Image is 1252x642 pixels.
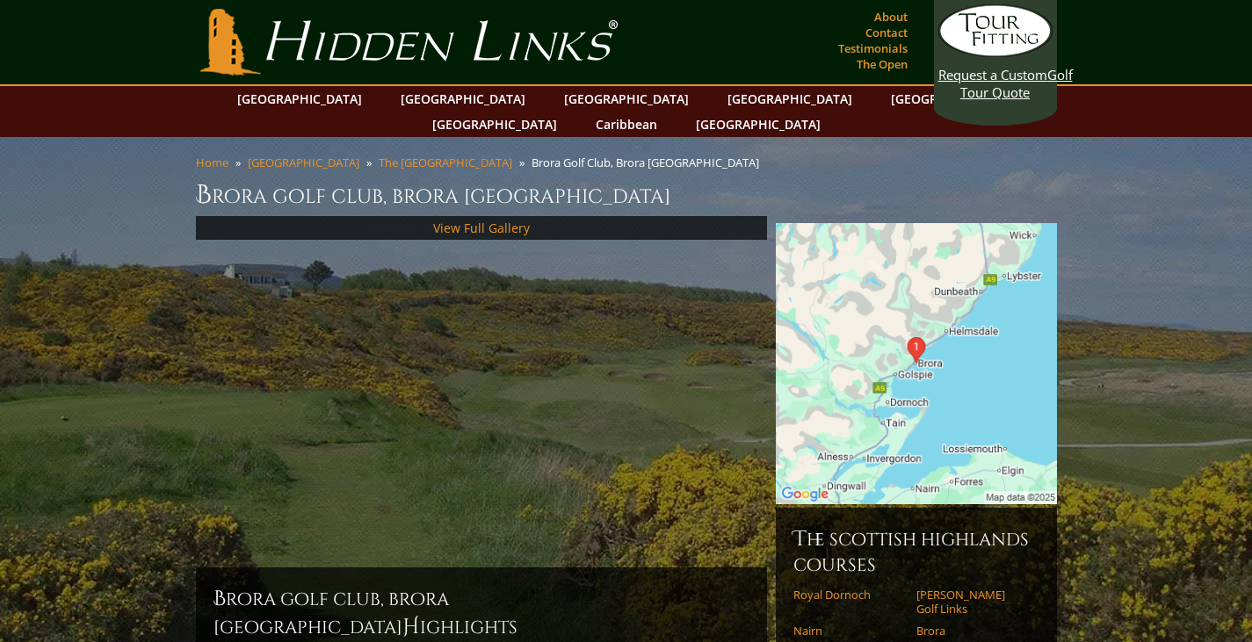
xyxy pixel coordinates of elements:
a: Testimonials [834,36,912,61]
a: [GEOGRAPHIC_DATA] [392,86,534,112]
h6: The Scottish Highlands Courses [793,525,1039,577]
a: Brora [916,624,1028,638]
a: About [870,4,912,29]
a: [GEOGRAPHIC_DATA] [423,112,566,137]
a: The [GEOGRAPHIC_DATA] [379,155,512,170]
h1: Brora Golf Club, Brora [GEOGRAPHIC_DATA] [196,177,1057,213]
a: [PERSON_NAME] Golf Links [916,588,1028,617]
a: Royal Dornoch [793,588,905,602]
a: [GEOGRAPHIC_DATA] [719,86,861,112]
a: Request a CustomGolf Tour Quote [938,4,1053,101]
h2: Brora Golf Club, Brora [GEOGRAPHIC_DATA] ighlights [213,585,749,641]
a: View Full Gallery [433,220,530,236]
a: [GEOGRAPHIC_DATA] [555,86,698,112]
a: Nairn [793,624,905,638]
a: [GEOGRAPHIC_DATA] [687,112,829,137]
a: [GEOGRAPHIC_DATA] [882,86,1024,112]
li: Brora Golf Club, Brora [GEOGRAPHIC_DATA] [532,155,766,170]
span: Request a Custom [938,66,1047,83]
img: Google Map of 43 Golf Rd, Brora KW9 6QS, United Kingdom [776,223,1057,504]
a: Contact [861,20,912,45]
a: Home [196,155,228,170]
a: The Open [852,52,912,76]
a: [GEOGRAPHIC_DATA] [228,86,371,112]
span: H [402,613,420,641]
a: Caribbean [587,112,666,137]
a: [GEOGRAPHIC_DATA] [248,155,359,170]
